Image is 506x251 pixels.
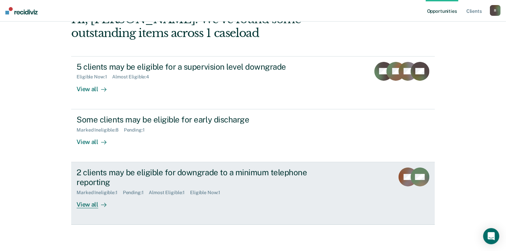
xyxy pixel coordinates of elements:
[123,190,149,195] div: Pending : 1
[71,162,434,225] a: 2 clients may be eligible for downgrade to a minimum telephone reportingMarked Ineligible:1Pendin...
[112,74,154,80] div: Almost Eligible : 4
[124,127,150,133] div: Pending : 1
[77,74,112,80] div: Eligible Now : 1
[77,80,114,93] div: View all
[71,12,362,40] div: Hi, [PERSON_NAME]. We’ve found some outstanding items across 1 caseload
[190,190,226,195] div: Eligible Now : 1
[77,62,312,72] div: 5 clients may be eligible for a supervision level downgrade
[77,115,312,124] div: Some clients may be eligible for early discharge
[77,190,123,195] div: Marked Ineligible : 1
[71,109,434,162] a: Some clients may be eligible for early dischargeMarked Ineligible:8Pending:1View all
[77,127,124,133] div: Marked Ineligible : 8
[483,228,499,244] div: Open Intercom Messenger
[77,168,312,187] div: 2 clients may be eligible for downgrade to a minimum telephone reporting
[77,195,114,208] div: View all
[149,190,190,195] div: Almost Eligible : 1
[5,7,38,14] img: Recidiviz
[77,133,114,146] div: View all
[71,56,434,109] a: 5 clients may be eligible for a supervision level downgradeEligible Now:1Almost Eligible:4View all
[490,5,501,16] button: R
